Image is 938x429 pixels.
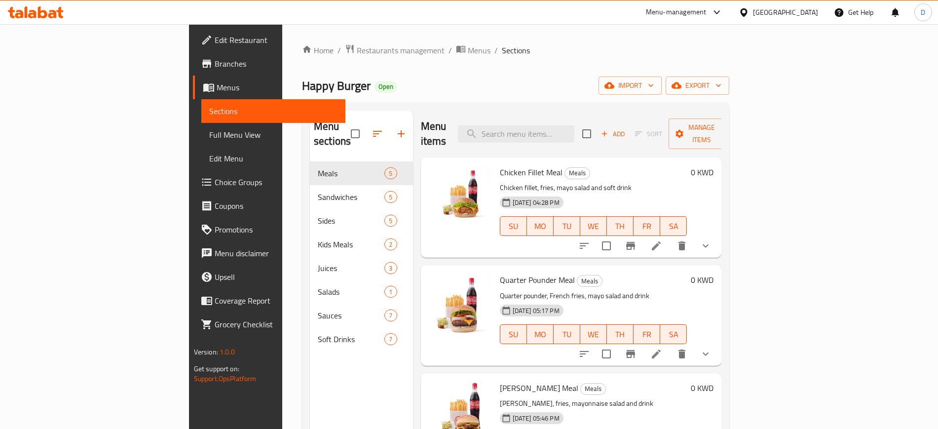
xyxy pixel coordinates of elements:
span: Edit Menu [209,153,338,164]
span: Branches [215,58,338,70]
button: MO [527,216,554,236]
h6: 0 KWD [691,381,713,395]
span: TH [611,327,630,342]
span: Select to update [596,235,617,256]
div: items [384,286,397,298]
div: Open [375,81,397,93]
span: [DATE] 04:28 PM [509,198,563,207]
input: search [458,125,574,143]
span: Chicken Fillet Meal [500,165,563,180]
span: Sandwiches [318,191,384,203]
span: Soft Drinks [318,333,384,345]
span: Meals [565,167,590,179]
span: Kids Meals [318,238,384,250]
div: items [384,167,397,179]
span: Coupons [215,200,338,212]
a: Coverage Report [193,289,345,312]
button: SU [500,324,527,344]
div: Kids Meals2 [310,233,413,256]
div: items [384,333,397,345]
h6: 0 KWD [691,165,713,179]
span: import [606,79,654,92]
div: Sandwiches5 [310,185,413,209]
button: sort-choices [572,342,596,366]
a: Edit Restaurant [193,28,345,52]
span: 5 [385,216,396,226]
button: Branch-specific-item [619,234,642,258]
span: Meals [577,275,602,287]
span: 5 [385,193,396,202]
a: Upsell [193,265,345,289]
span: 7 [385,335,396,344]
a: Support.OpsPlatform [194,372,257,385]
span: 2 [385,240,396,249]
span: D [921,7,925,18]
span: Restaurants management [357,44,445,56]
span: 3 [385,264,396,273]
span: SA [664,219,683,234]
a: Edit menu item [650,348,662,360]
span: [DATE] 05:46 PM [509,414,563,423]
a: Edit menu item [650,240,662,252]
h2: Menu items [421,119,447,149]
a: Grocery Checklist [193,312,345,336]
button: show more [694,234,717,258]
a: Restaurants management [345,44,445,57]
span: export [674,79,721,92]
span: Manage items [676,121,727,146]
li: / [494,44,498,56]
div: Salads1 [310,280,413,304]
span: FR [638,219,656,234]
button: FR [634,216,660,236]
button: delete [670,342,694,366]
span: Meals [318,167,384,179]
span: Upsell [215,271,338,283]
div: Meals5 [310,161,413,185]
a: Full Menu View [201,123,345,147]
div: Salads [318,286,384,298]
div: items [384,215,397,227]
span: Select to update [596,344,617,364]
button: sort-choices [572,234,596,258]
a: Choice Groups [193,170,345,194]
span: TH [611,219,630,234]
span: Quarter Pounder Meal [500,273,575,287]
p: [PERSON_NAME], fries, mayonnaise salad and drink [500,397,687,410]
button: SU [500,216,527,236]
span: SA [664,327,683,342]
span: Sort sections [366,122,389,146]
span: MO [531,219,550,234]
a: Menu disclaimer [193,241,345,265]
span: Promotions [215,224,338,235]
div: Soft Drinks7 [310,327,413,351]
button: SA [660,216,687,236]
span: Sections [209,105,338,117]
button: export [666,77,729,95]
span: [PERSON_NAME] Meal [500,381,578,395]
div: [GEOGRAPHIC_DATA] [753,7,818,18]
button: SA [660,324,687,344]
a: Coupons [193,194,345,218]
span: Menus [468,44,490,56]
span: Version: [194,346,218,358]
svg: Show Choices [700,240,712,252]
div: Sauces7 [310,304,413,327]
div: Juices [318,262,384,274]
button: Branch-specific-item [619,342,642,366]
p: Chicken fillet, fries, mayo salad and soft drink [500,182,687,194]
a: Menus [193,76,345,99]
h6: 0 KWD [691,273,713,287]
button: Add section [389,122,413,146]
span: Open [375,82,397,91]
span: Sides [318,215,384,227]
img: Chicken Fillet Meal [429,165,492,229]
div: Sauces [318,310,384,321]
span: Select all sections [345,123,366,144]
span: Add [600,128,626,140]
a: Edit Menu [201,147,345,170]
span: TU [558,327,576,342]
